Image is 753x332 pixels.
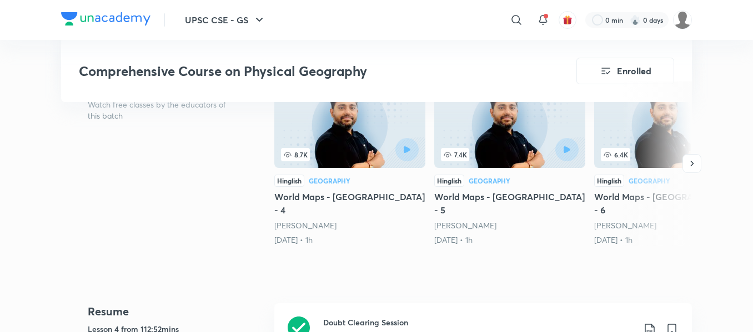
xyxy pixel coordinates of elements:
div: Geography [469,177,510,184]
a: 8.7KHinglishGeographyWorld Maps - [GEOGRAPHIC_DATA] - 4[PERSON_NAME][DATE] • 1h [274,81,425,246]
div: 23rd Apr • 1h [594,234,745,246]
div: Sudarshan Gurjar [434,220,585,231]
a: [PERSON_NAME] [434,220,496,231]
img: streak [630,14,641,25]
h5: World Maps - [GEOGRAPHIC_DATA] - 4 [274,190,425,217]
button: UPSC CSE - GS [178,9,273,31]
span: 6.4K [601,148,630,161]
a: 7.4KHinglishGeographyWorld Maps - [GEOGRAPHIC_DATA] - 5[PERSON_NAME][DATE] • 1h [434,81,585,246]
div: Sudarshan Gurjar [594,220,745,231]
button: avatar [559,11,576,29]
h4: Resume [88,303,265,320]
a: World Maps - Africa - 5 [434,81,585,246]
div: Geography [309,177,350,184]
div: Hinglish [434,175,464,187]
h3: Comprehensive Course on Physical Geography [79,63,514,79]
h3: Doubt Clearing Session [323,316,634,328]
button: Enrolled [576,58,674,84]
div: Hinglish [274,175,304,187]
h5: World Maps - [GEOGRAPHIC_DATA] - 5 [434,190,585,217]
a: 6.4KHinglishGeographyWorld Maps - [GEOGRAPHIC_DATA] - 6[PERSON_NAME][DATE] • 1h [594,81,745,246]
div: Hinglish [594,175,624,187]
p: Watch free classes by the educators of this batch [88,99,239,121]
img: Company Logo [61,12,150,25]
a: [PERSON_NAME] [274,220,337,231]
a: [PERSON_NAME] [594,220,656,231]
div: 21st Apr • 1h [434,234,585,246]
h5: World Maps - [GEOGRAPHIC_DATA] - 6 [594,190,745,217]
img: avatar [563,15,573,25]
div: 18th Apr • 1h [274,234,425,246]
a: World Maps - Africa - 6 [594,81,745,246]
span: 7.4K [441,148,469,161]
a: Company Logo [61,12,150,28]
span: 8.7K [281,148,310,161]
a: World Maps - Africa - 4 [274,81,425,246]
div: Sudarshan Gurjar [274,220,425,231]
img: Sheetal Saini [673,11,692,29]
